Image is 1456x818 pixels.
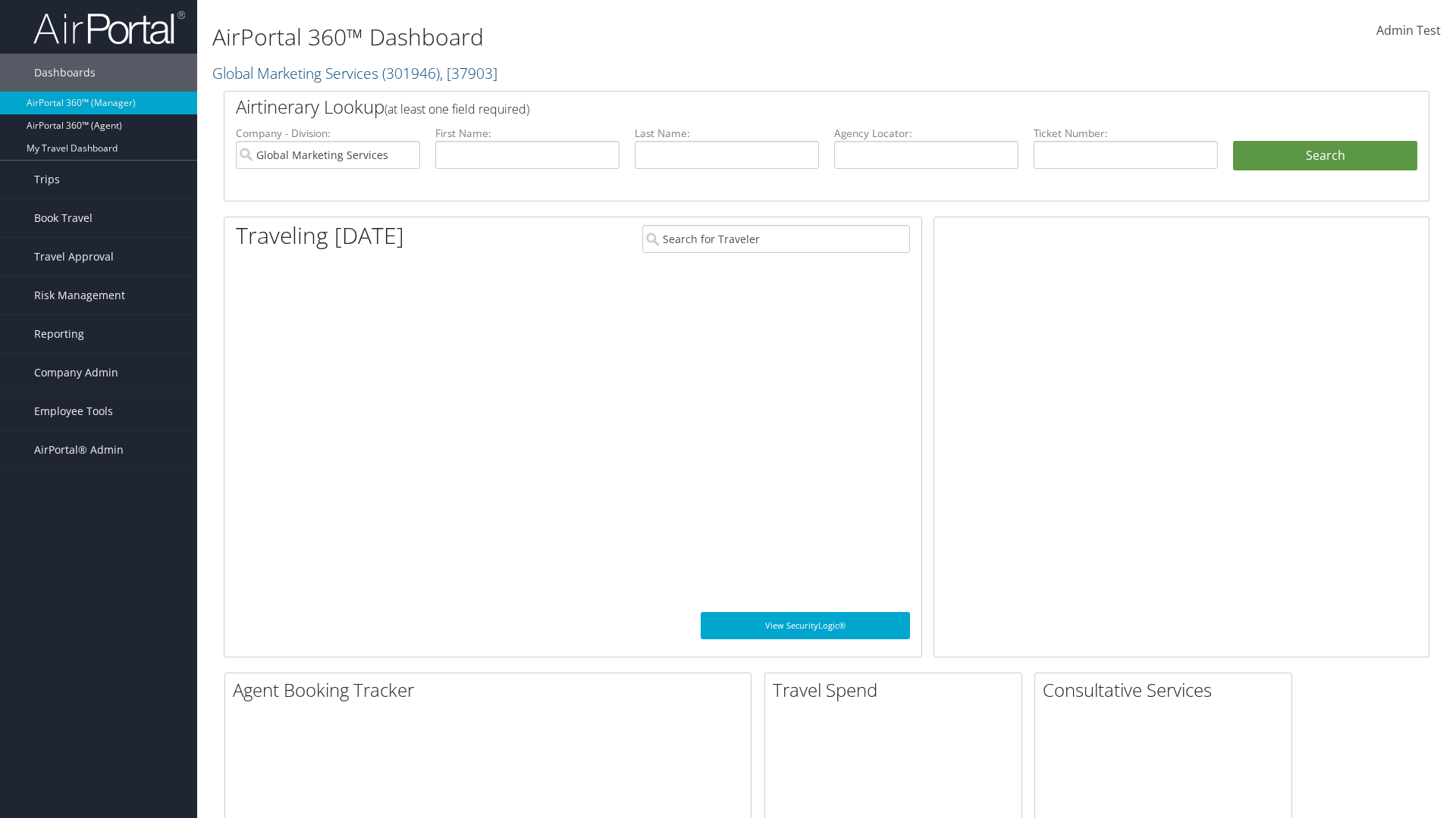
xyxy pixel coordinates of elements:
[1376,8,1441,55] a: Admin Test
[236,126,420,141] label: Company - Division:
[34,54,96,92] span: Dashboards
[1034,126,1218,141] label: Ticket Number:
[34,238,114,276] span: Travel Approval
[212,63,497,83] a: Global Marketing Services
[384,101,529,117] span: (at least one field required)
[1376,22,1441,39] span: Admin Test
[34,199,93,237] span: Book Travel
[701,612,910,639] a: View SecurityLogic®
[33,10,185,45] img: airportal-logo.png
[642,225,910,253] input: Search for Traveler
[212,21,1031,53] h1: AirPortal 360™ Dashboard
[34,431,124,469] span: AirPortal® Admin
[635,126,819,141] label: Last Name:
[1233,141,1417,171] button: Search
[34,392,113,430] span: Employee Tools
[1043,677,1291,703] h2: Consultative Services
[236,220,404,251] h1: Traveling [DATE]
[236,94,1317,120] h2: Airtinerary Lookup
[34,354,118,392] span: Company Admin
[382,63,440,83] span: ( 301946 )
[773,677,1021,703] h2: Travel Spend
[34,315,84,353] span: Reporting
[435,126,620,141] label: First Name:
[440,63,497,83] span: , [ 37903 ]
[834,126,1018,141] label: Agency Locator:
[34,276,125,314] span: Risk Management
[233,677,751,703] h2: Agent Booking Tracker
[34,161,60,198] span: Trips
